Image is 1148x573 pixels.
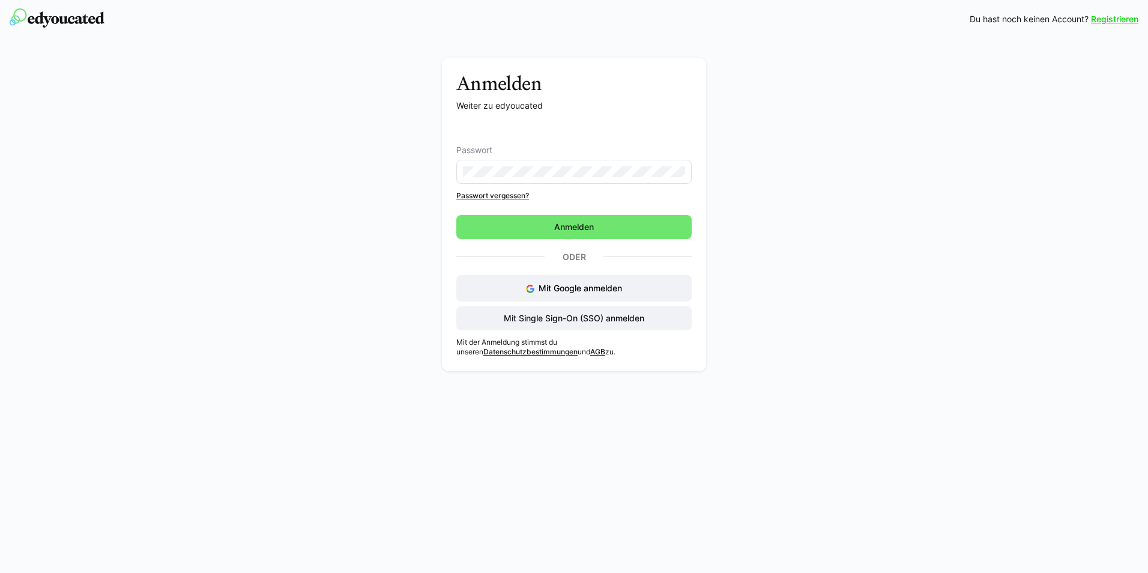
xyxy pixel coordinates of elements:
[483,347,578,356] a: Datenschutzbestimmungen
[545,249,603,265] p: Oder
[456,338,692,357] p: Mit der Anmeldung stimmst du unseren und zu.
[456,306,692,330] button: Mit Single Sign-On (SSO) anmelden
[456,191,692,201] a: Passwort vergessen?
[552,221,596,233] span: Anmelden
[590,347,605,356] a: AGB
[970,13,1089,25] span: Du hast noch keinen Account?
[456,275,692,302] button: Mit Google anmelden
[456,100,692,112] p: Weiter zu edyoucated
[1091,13,1138,25] a: Registrieren
[502,312,646,324] span: Mit Single Sign-On (SSO) anmelden
[456,145,492,155] span: Passwort
[539,283,622,293] span: Mit Google anmelden
[456,72,692,95] h3: Anmelden
[456,215,692,239] button: Anmelden
[10,8,104,28] img: edyoucated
